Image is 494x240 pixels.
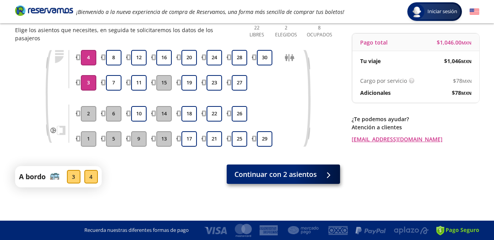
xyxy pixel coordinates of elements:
[81,75,96,91] button: 3
[437,38,472,46] span: $ 1,046.00
[462,78,472,84] small: MXN
[84,226,189,234] p: Recuerda nuestras diferentes formas de pago
[449,195,486,232] iframe: Messagebird Livechat Widget
[156,50,172,65] button: 16
[106,75,121,91] button: 7
[181,75,197,91] button: 19
[131,106,147,122] button: 10
[156,131,172,147] button: 13
[106,50,121,65] button: 8
[257,131,272,147] button: 29
[360,38,388,46] p: Pago total
[181,131,197,147] button: 17
[453,77,472,85] span: $ 78
[232,50,247,65] button: 28
[232,75,247,91] button: 27
[15,5,73,16] i: Brand Logo
[232,131,247,147] button: 25
[360,57,381,65] p: Tu viaje
[305,24,334,38] p: 8 Ocupados
[181,50,197,65] button: 20
[207,106,222,122] button: 22
[461,90,472,96] small: MXN
[246,24,268,38] p: 22 Libres
[106,106,121,122] button: 6
[273,24,299,38] p: 2 Elegidos
[257,50,272,65] button: 30
[360,89,391,97] p: Adicionales
[131,131,147,147] button: 9
[470,7,479,17] button: English
[352,123,479,131] p: Atención a clientes
[81,131,96,147] button: 1
[424,8,460,15] span: Iniciar sesión
[15,5,73,19] a: Brand Logo
[67,170,80,183] div: 3
[232,106,247,122] button: 26
[84,170,98,183] div: 4
[234,169,317,180] span: Continuar con 2 asientos
[131,50,147,65] button: 12
[207,50,222,65] button: 24
[461,58,472,64] small: MXN
[81,50,96,65] button: 4
[181,106,197,122] button: 18
[19,171,46,182] p: A bordo
[76,8,344,15] em: ¡Bienvenido a la nueva experiencia de compra de Reservamos, una forma más sencilla de comprar tus...
[352,135,479,143] a: [EMAIL_ADDRESS][DOMAIN_NAME]
[81,106,96,122] button: 2
[207,131,222,147] button: 21
[227,165,340,184] button: Continuar con 2 asientos
[207,75,222,91] button: 23
[452,89,472,97] span: $ 78
[462,40,472,46] small: MXN
[131,75,147,91] button: 11
[360,77,407,85] p: Cargo por servicio
[156,75,172,91] button: 15
[106,131,121,147] button: 5
[352,115,479,123] p: ¿Te podemos ayudar?
[444,57,472,65] span: $ 1,046
[15,26,239,42] p: Elige los asientos que necesites, en seguida te solicitaremos los datos de los pasajeros
[156,106,172,122] button: 14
